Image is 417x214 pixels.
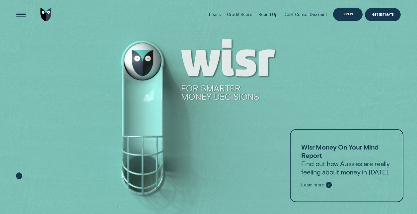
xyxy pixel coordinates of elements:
div: Round Up [258,12,278,17]
span: Learn more [301,182,324,187]
a: Get Estimate [365,8,401,21]
div: Debt Consol Discount [284,12,327,17]
div: Log in [343,13,353,16]
div: Credit Score [227,12,252,17]
a: Wisr Money On Your Mind ReportFind out how Aussies are really feeling about money in [DATE].Learn... [290,129,403,202]
button: Open Menu [14,8,28,21]
button: Log in [333,8,362,21]
img: Wisr [40,8,51,21]
div: Loans [209,12,221,17]
strong: Wisr Money On Your Mind Report [301,143,379,159]
p: Find out how Aussies are really feeling about money in [DATE]. [301,143,392,176]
